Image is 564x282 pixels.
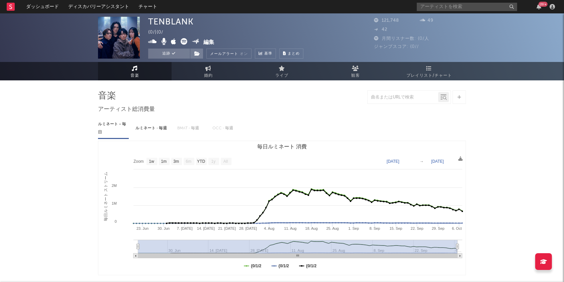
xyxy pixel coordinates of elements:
text: [DATE] [387,159,399,164]
text: 21. [DATE] [218,226,236,230]
text: {0/1/2 [306,264,317,268]
text: 22. Sep [411,226,424,230]
text: 毎日ルミネート ストリーム [103,172,108,221]
text: 11. Aug [284,226,296,230]
text: 23. Jun [136,226,149,230]
text: 6… [456,249,461,253]
span: ジャンプスコア: {0// [374,45,419,49]
span: ライブ [276,72,289,80]
text: → [420,159,424,164]
span: 婚約 [204,72,213,80]
text: 15. Sep [390,226,402,230]
text: 1y [211,159,216,164]
text: 2M [112,184,117,188]
button: {0/+ [537,4,541,9]
a: プレイリスト/チャート [392,62,466,80]
text: 1. Sep [348,226,359,230]
text: 30. Jun [158,226,170,230]
text: 18. Aug [305,226,317,230]
a: 基準 [255,49,276,59]
span: 121,748 [374,18,399,23]
text: 6m [186,159,191,164]
text: All [223,159,228,164]
text: 4. Aug [264,226,274,230]
text: 1m [161,159,167,164]
span: プレイリスト/チャート [406,72,452,80]
text: 1w [149,159,154,164]
text: 8. Sep [370,226,380,230]
text: [DATE] [431,159,444,164]
text: {0/1/2 [251,264,262,268]
span: 音楽 [130,72,139,80]
div: TENBLANK [148,17,194,26]
span: アーティスト総消費量 [98,105,155,114]
span: まとめ [288,52,300,56]
span: 42 [374,27,387,32]
button: 追跡 [148,49,190,59]
text: Zoom [133,159,144,164]
text: 28. [DATE] [239,226,257,230]
input: アーティストを検索 [417,3,517,11]
input: 曲名またはURLで検索 [368,95,438,100]
a: ライブ [245,62,319,80]
button: メールアラートオン [206,49,252,59]
span: 月間リスナー数: {0/人 [374,37,429,41]
text: {0/1/2 [278,264,289,268]
text: 25. Aug [326,226,339,230]
text: 6. Oct [452,226,462,230]
a: 婚約 [172,62,245,80]
span: 49 [420,18,434,23]
div: {0/+ [539,2,548,7]
text: YTD [197,159,205,164]
text: 29. Sep [432,226,445,230]
button: まとめ [279,49,303,59]
a: 観客 [319,62,392,80]
text: 3m [173,159,179,164]
div: ルミネート - 毎日 [98,119,129,138]
svg: 毎日ルミネート 消費 [98,141,466,275]
text: 毎日ルミネート 消費 [257,144,307,149]
button: 編集 [204,38,214,47]
div: ルミネート - 毎週 [135,123,171,134]
text: 0 [115,219,117,223]
span: 基準 [264,50,272,58]
em: オン [240,52,248,56]
a: 音楽 [98,62,172,80]
text: 1M [112,201,117,205]
span: 観客 [351,72,360,80]
div: {0/ | {0/ [148,28,171,37]
text: 14. [DATE] [197,226,215,230]
text: 7. [DATE] [177,226,193,230]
